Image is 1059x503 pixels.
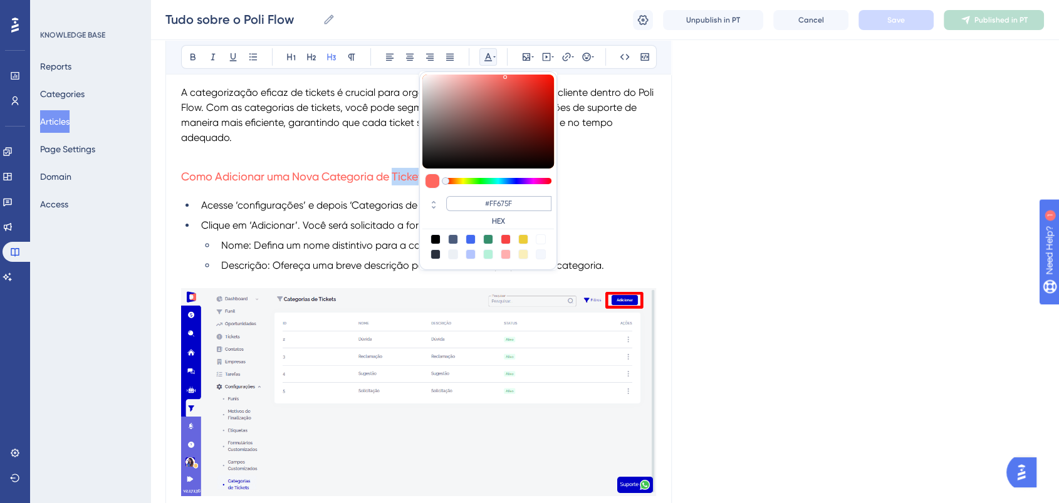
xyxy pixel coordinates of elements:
[165,11,318,28] input: Article Name
[686,15,740,25] span: Unpublish in PT
[798,15,824,25] span: Cancel
[858,10,934,30] button: Save
[201,219,447,231] span: Clique em ‘Adicionar’. Você será solicitado a fornecer:
[887,15,905,25] span: Save
[446,216,551,226] label: HEX
[221,239,456,251] span: Nome: Defina um nome distintivo para a categoria.
[181,170,427,183] span: Como Adicionar uma Nova Categoria de Tickets
[181,86,656,143] span: A categorização eficaz de tickets é crucial para organizar e priorizar o suporte ao cliente dentr...
[663,10,763,30] button: Unpublish in PT
[40,193,68,215] button: Access
[40,110,70,133] button: Articles
[201,199,456,211] span: Acesse ‘configurações’ e depois ‘Categorias de Tickets’;
[773,10,848,30] button: Cancel
[40,30,105,40] div: KNOWLEDGE BASE
[1006,454,1044,491] iframe: UserGuiding AI Assistant Launcher
[221,259,604,271] span: Descrição: Ofereça uma breve descrição para esclarecer o propósito da categoria.
[29,3,78,18] span: Need Help?
[40,83,85,105] button: Categories
[87,6,91,16] div: 1
[40,165,71,188] button: Domain
[974,15,1028,25] span: Published in PT
[944,10,1044,30] button: Published in PT
[40,138,95,160] button: Page Settings
[40,55,71,78] button: Reports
